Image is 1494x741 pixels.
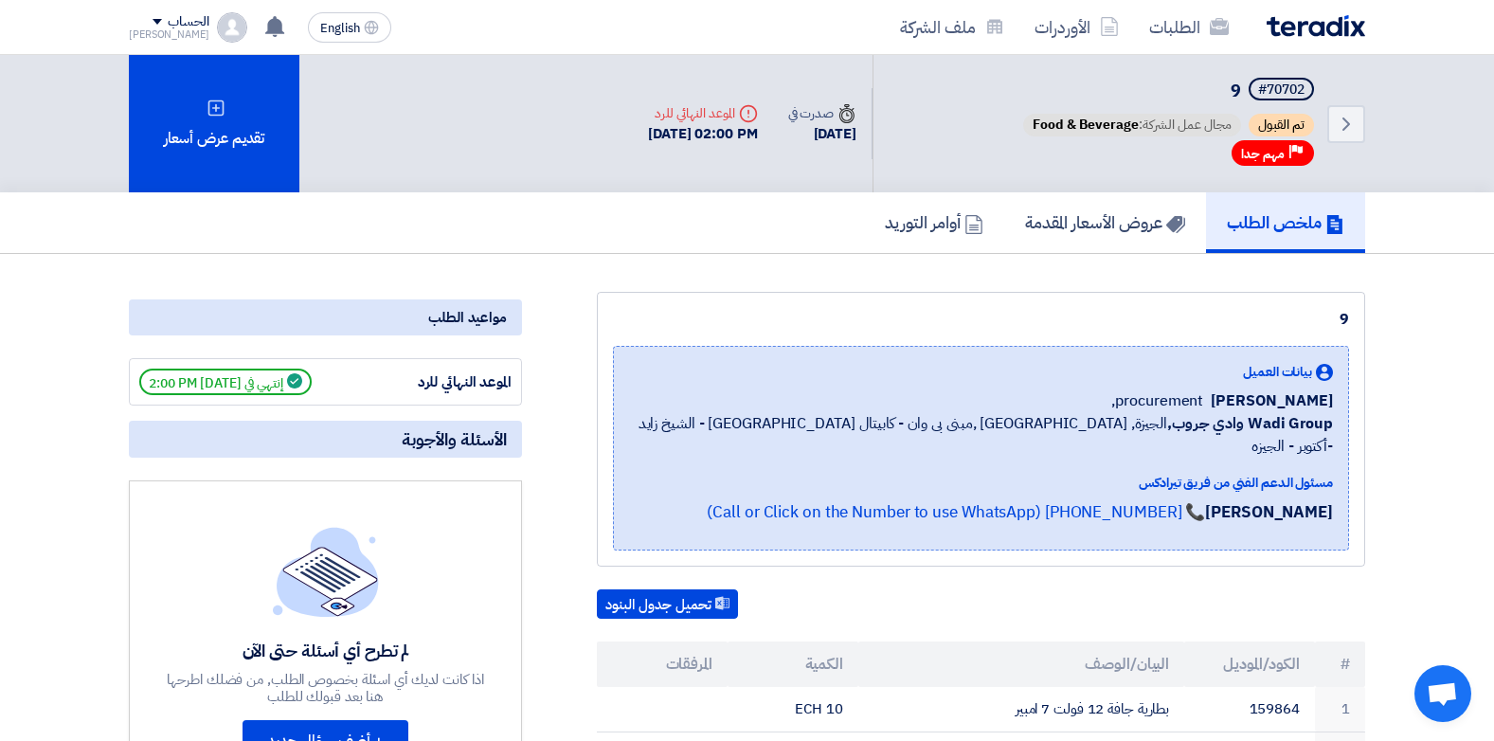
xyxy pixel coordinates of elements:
[788,103,856,123] div: صدرت في
[1414,665,1471,722] a: Open chat
[613,308,1349,331] div: 9
[129,29,209,40] div: [PERSON_NAME]
[1184,687,1315,732] td: 159864
[129,299,522,335] div: مواعيد الطلب
[1134,5,1244,49] a: الطلبات
[1184,642,1315,687] th: الكود/الموديل
[629,412,1333,458] span: الجيزة, [GEOGRAPHIC_DATA] ,مبنى بى وان - كابيتال [GEOGRAPHIC_DATA] - الشيخ زايد -أكتوبر - الجيزه
[1111,389,1203,412] span: procurement,
[858,687,1185,732] td: بطارية جافة 12 فولت 7 امبير
[885,5,1019,49] a: ملف الشركة
[1249,114,1314,136] span: تم القبول
[1004,192,1206,253] a: عروض الأسعار المقدمة
[648,123,758,145] div: [DATE] 02:00 PM
[165,640,487,661] div: لم تطرح أي أسئلة حتى الآن
[1211,389,1333,412] span: [PERSON_NAME]
[648,103,758,123] div: الموعد النهائي للرد
[864,192,1004,253] a: أوامر التوريد
[597,589,738,620] button: تحميل جدول البنود
[139,369,312,395] span: إنتهي في [DATE] 2:00 PM
[728,642,858,687] th: الكمية
[1241,145,1285,163] span: مهم جدا
[629,473,1333,493] div: مسئول الدعم الفني من فريق تيرادكس
[1025,211,1185,233] h5: عروض الأسعار المقدمة
[885,211,983,233] h5: أوامر التوريد
[1243,362,1312,382] span: بيانات العميل
[788,123,856,145] div: [DATE]
[168,14,208,30] div: الحساب
[129,55,299,192] div: تقديم عرض أسعار
[369,371,512,393] div: الموعد النهائي للرد
[1267,15,1365,37] img: Teradix logo
[402,428,507,450] span: الأسئلة والأجوبة
[1033,115,1139,135] span: Food & Beverage
[217,12,247,43] img: profile_test.png
[1205,500,1333,524] strong: [PERSON_NAME]
[165,671,487,705] div: اذا كانت لديك أي اسئلة بخصوص الطلب, من فضلك اطرحها هنا بعد قبولك للطلب
[1315,687,1365,732] td: 1
[1023,114,1241,136] span: مجال عمل الشركة:
[1019,5,1134,49] a: الأوردرات
[273,527,379,616] img: empty_state_list.svg
[1231,78,1241,103] span: 9
[320,22,360,35] span: English
[1315,642,1365,687] th: #
[308,12,391,43] button: English
[1167,412,1333,435] b: Wadi Group وادي جروب,
[1206,192,1365,253] a: ملخص الطلب
[597,642,728,687] th: المرفقات
[707,500,1205,524] a: 📞 [PHONE_NUMBER] (Call or Click on the Number to use WhatsApp)
[1258,83,1305,97] div: #70702
[858,642,1185,687] th: البيان/الوصف
[1019,78,1318,104] h5: 9
[728,687,858,732] td: 10 ECH
[1227,211,1344,233] h5: ملخص الطلب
